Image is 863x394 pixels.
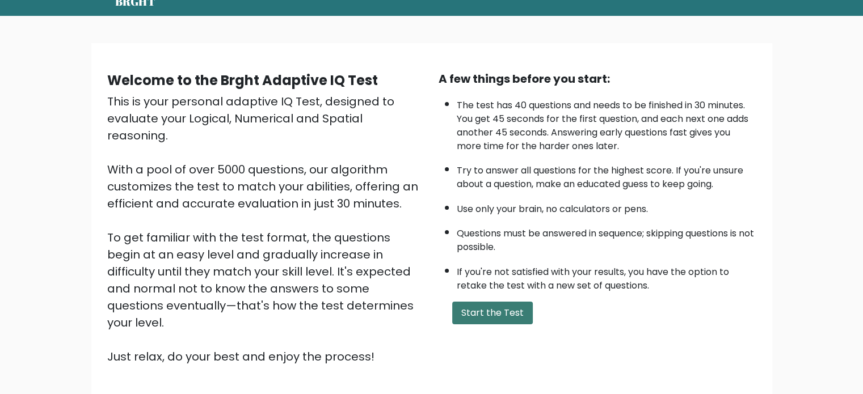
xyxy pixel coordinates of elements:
li: If you're not satisfied with your results, you have the option to retake the test with a new set ... [457,260,756,293]
b: Welcome to the Brght Adaptive IQ Test [107,71,378,90]
div: This is your personal adaptive IQ Test, designed to evaluate your Logical, Numerical and Spatial ... [107,93,425,365]
button: Start the Test [452,302,533,324]
li: Questions must be answered in sequence; skipping questions is not possible. [457,221,756,254]
div: A few things before you start: [439,70,756,87]
li: Use only your brain, no calculators or pens. [457,197,756,216]
li: Try to answer all questions for the highest score. If you're unsure about a question, make an edu... [457,158,756,191]
li: The test has 40 questions and needs to be finished in 30 minutes. You get 45 seconds for the firs... [457,93,756,153]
